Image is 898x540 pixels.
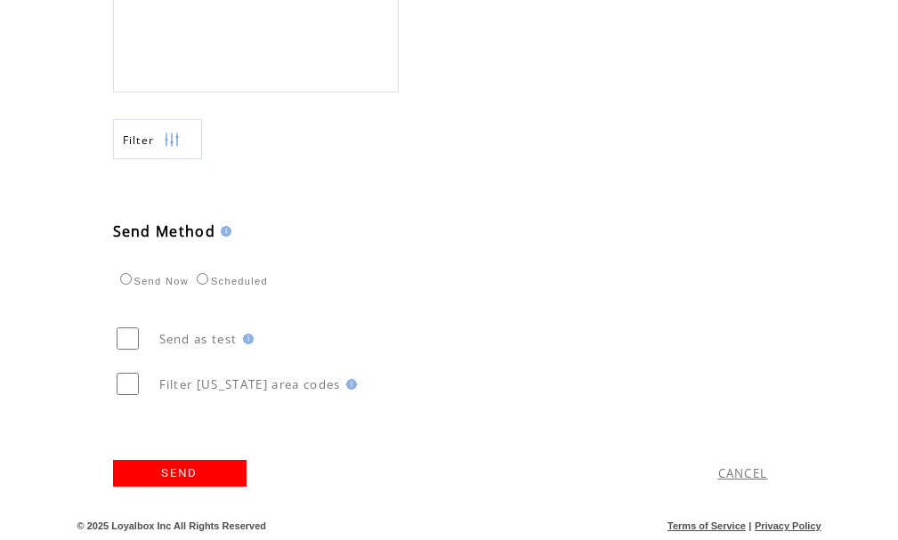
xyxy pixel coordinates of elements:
input: Send Now [120,273,132,285]
span: Filter [US_STATE] area codes [159,376,341,392]
a: CANCEL [718,465,768,481]
img: help.gif [238,334,254,344]
label: Scheduled [192,276,268,286]
input: Scheduled [197,273,208,285]
span: | [748,520,751,531]
a: Privacy Policy [755,520,821,531]
img: filters.png [164,120,180,160]
img: help.gif [215,226,231,237]
span: Show filters [123,133,155,148]
img: help.gif [341,379,357,390]
label: Send Now [116,276,189,286]
a: Terms of Service [667,520,746,531]
span: © 2025 Loyalbox Inc All Rights Reserved [77,520,267,531]
span: Send Method [113,222,216,241]
a: Filter [113,119,202,159]
span: Send as test [159,331,238,347]
a: SEND [113,460,247,487]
